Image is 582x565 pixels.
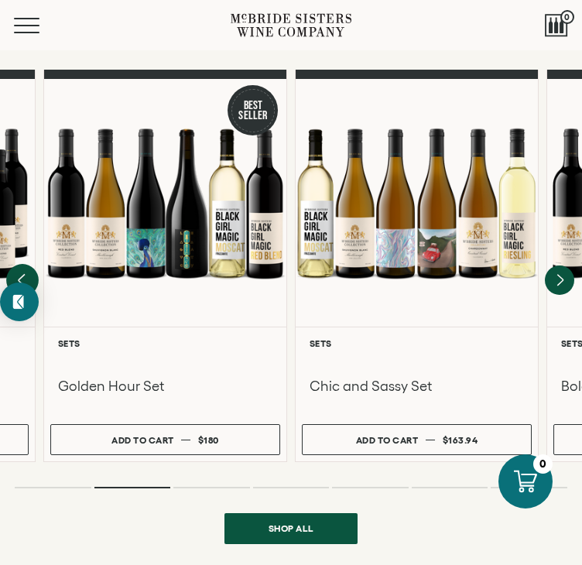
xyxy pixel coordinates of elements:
[58,338,272,348] h6: Sets
[111,429,174,451] div: Add to cart
[94,487,171,488] li: Page dot 2
[356,429,419,451] div: Add to cart
[491,487,567,488] li: Page dot 7
[50,424,280,455] button: Add to cart $180
[6,264,39,296] button: Previous
[545,265,574,295] button: Next
[15,487,91,488] li: Page dot 1
[198,435,219,445] span: $180
[250,513,333,543] span: Shop all
[58,376,272,396] h3: Golden Hour Set
[253,487,330,488] li: Page dot 4
[560,10,574,24] span: 0
[295,70,539,462] a: Chic and Sassy Set Sets Chic and Sassy Set Add to cart $163.94
[14,18,70,33] button: Mobile Menu Trigger
[412,487,488,488] li: Page dot 6
[332,487,409,488] li: Page dot 5
[310,338,524,348] h6: Sets
[310,376,524,396] h3: Chic and Sassy Set
[173,487,250,488] li: Page dot 3
[224,513,358,544] a: Shop all
[43,70,287,462] a: Best Seller Golden Hour Set Sets Golden Hour Set Add to cart $180
[302,424,532,455] button: Add to cart $163.94
[533,454,553,474] div: 0
[443,435,478,445] span: $163.94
